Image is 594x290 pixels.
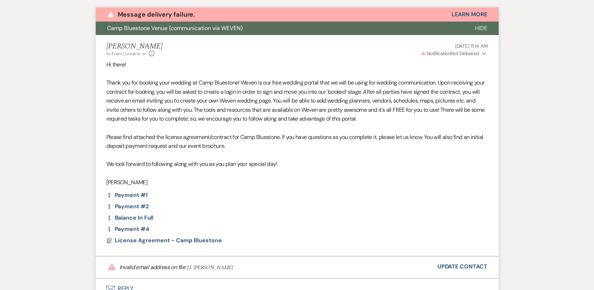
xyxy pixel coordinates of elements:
[419,50,488,57] button: NotificationNot Delivered
[119,263,233,272] p: Invalid email address on file:
[452,12,487,17] button: Learn More
[475,24,487,32] span: Hide
[106,51,140,57] span: to: Event Contacts
[115,237,222,244] span: License Agreement - Camp Bluestone
[106,192,148,198] a: Payment #1
[187,263,233,272] span: J.J. [PERSON_NAME]
[106,159,488,169] p: We look forward to following along with you as you plan your special day!
[118,9,195,20] p: Message delivery failure.
[106,226,149,232] a: Payment #4
[464,22,499,35] button: Hide
[455,43,488,49] span: [DATE] 11:14 AM
[420,50,479,57] span: Not Delivered
[106,51,147,57] button: to: Event Contacts
[115,236,224,245] button: License Agreement - Camp Bluestone
[106,215,154,221] a: Balance in Full
[427,50,451,57] span: Notification
[96,22,464,35] button: Camp Bluestone Venue (communication via WEVEN)
[106,178,488,187] p: [PERSON_NAME]
[106,204,149,209] a: Payment #2
[106,42,163,51] h5: [PERSON_NAME]
[107,24,243,32] span: Camp Bluestone Venue (communication via WEVEN)
[106,60,488,69] p: Hi there!
[106,133,488,151] p: Please find attached the license agreement/contract for Camp Bluestone. If you have questions as ...
[106,78,488,123] p: Thank you for booking your wedding at Camp Bluestone! Weven is our free wedding portal that we wi...
[437,262,487,271] a: Update Contact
